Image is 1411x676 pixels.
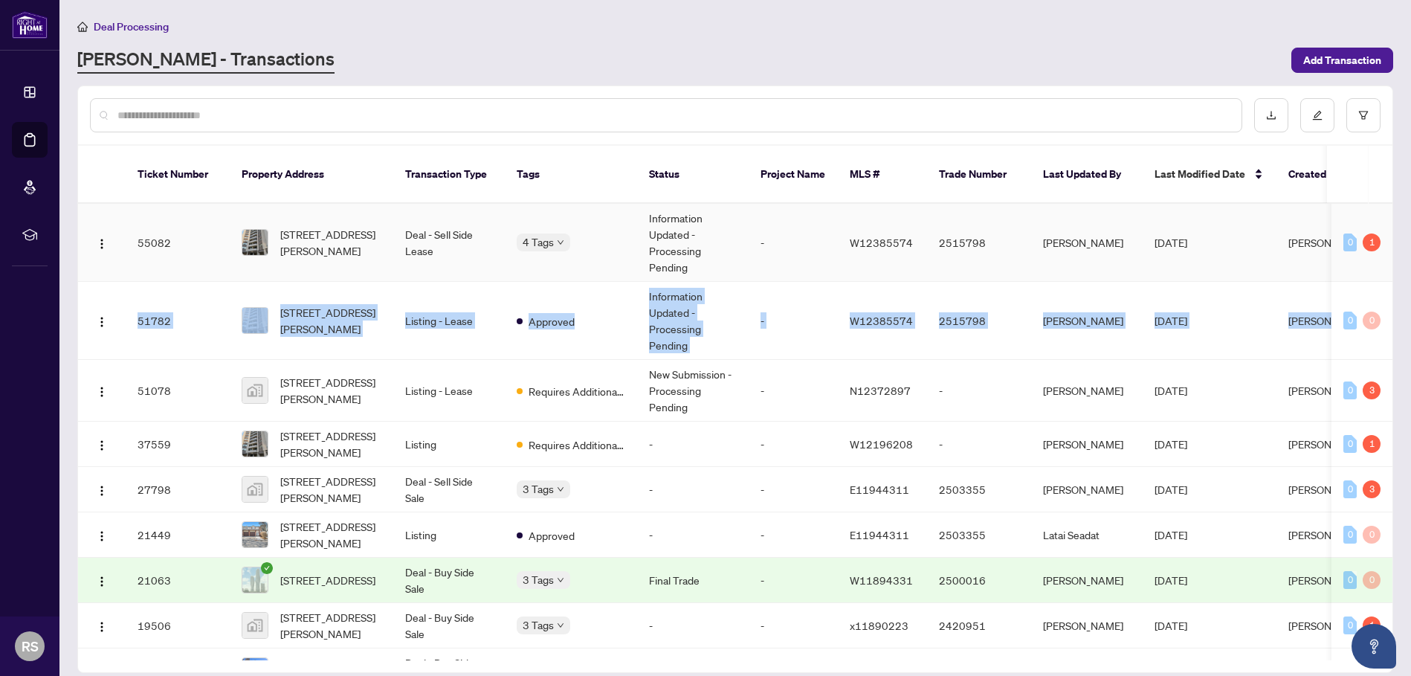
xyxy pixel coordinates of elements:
td: [PERSON_NAME] [1031,282,1143,360]
span: W12385574 [850,314,913,327]
th: MLS # [838,146,927,204]
span: [DATE] [1155,483,1187,496]
td: 2500016 [927,558,1031,603]
span: [PERSON_NAME] [1288,483,1369,496]
span: edit [1312,110,1323,120]
a: [PERSON_NAME] - Transactions [77,47,335,74]
div: 0 [1363,526,1381,544]
td: Deal - Sell Side Sale [393,467,505,512]
td: Listing [393,422,505,467]
td: Listing [393,512,505,558]
td: - [637,603,749,648]
span: N12372897 [850,384,911,397]
button: edit [1300,98,1334,132]
td: - [749,360,838,422]
div: 0 [1343,571,1357,589]
td: 51782 [126,282,230,360]
div: 0 [1343,234,1357,251]
span: [DATE] [1155,573,1187,587]
td: - [749,512,838,558]
td: 2515798 [927,282,1031,360]
div: 0 [1343,312,1357,329]
td: 37559 [126,422,230,467]
button: Logo [90,614,114,637]
span: [PERSON_NAME] [1288,384,1369,397]
span: download [1266,110,1276,120]
td: - [749,467,838,512]
span: [DATE] [1155,619,1187,632]
td: New Submission - Processing Pending [637,360,749,422]
button: Add Transaction [1291,48,1393,73]
td: - [749,558,838,603]
div: 0 [1363,312,1381,329]
div: 1 [1363,617,1381,634]
th: Tags [505,146,637,204]
span: down [557,622,564,629]
img: Logo [96,485,108,497]
td: [PERSON_NAME] [1031,558,1143,603]
img: Logo [96,621,108,633]
th: Ticket Number [126,146,230,204]
th: Created By [1276,146,1366,204]
td: [PERSON_NAME] [1031,422,1143,467]
td: [PERSON_NAME] [1031,360,1143,422]
td: 2420951 [927,603,1031,648]
span: [STREET_ADDRESS][PERSON_NAME] [280,374,381,407]
span: down [557,239,564,246]
td: [PERSON_NAME] [1031,467,1143,512]
td: - [637,467,749,512]
button: Open asap [1352,624,1396,669]
span: x11890223 [850,619,908,632]
span: W12385574 [850,236,913,249]
td: 21063 [126,558,230,603]
button: Logo [90,432,114,456]
button: Logo [90,477,114,501]
th: Trade Number [927,146,1031,204]
span: RS [22,636,39,657]
img: Logo [96,386,108,398]
span: Last Modified Date [1155,166,1245,182]
div: 1 [1363,435,1381,453]
img: thumbnail-img [242,230,268,255]
img: Logo [96,440,108,451]
span: [PERSON_NAME] [1288,314,1369,327]
span: [STREET_ADDRESS][PERSON_NAME] [280,473,381,506]
span: [STREET_ADDRESS][PERSON_NAME] [280,304,381,337]
span: E11944311 [850,528,909,541]
img: thumbnail-img [242,308,268,333]
button: filter [1346,98,1381,132]
span: home [77,22,88,32]
td: - [749,422,838,467]
span: filter [1358,110,1369,120]
div: 0 [1343,526,1357,544]
td: 2503355 [927,512,1031,558]
img: thumbnail-img [242,567,268,593]
td: 21449 [126,512,230,558]
td: - [749,603,838,648]
td: - [749,204,838,282]
th: Project Name [749,146,838,204]
div: 0 [1343,435,1357,453]
span: Deal Processing [94,20,169,33]
img: Logo [96,576,108,588]
td: - [637,422,749,467]
th: Last Updated By [1031,146,1143,204]
td: [PERSON_NAME] [1031,603,1143,648]
td: Information Updated - Processing Pending [637,282,749,360]
span: Approved [529,527,575,544]
td: 27798 [126,467,230,512]
td: 51078 [126,360,230,422]
span: [DATE] [1155,314,1187,327]
div: 1 [1363,234,1381,251]
span: [PERSON_NAME] [1288,619,1369,632]
span: 3 Tags [523,571,554,588]
span: [PERSON_NAME] [1288,573,1369,587]
span: [STREET_ADDRESS][PERSON_NAME] [280,428,381,460]
img: thumbnail-img [242,378,268,403]
div: 0 [1363,571,1381,589]
td: [PERSON_NAME] [1031,204,1143,282]
span: 3 Tags [523,617,554,634]
button: Logo [90,309,114,332]
span: [DATE] [1155,437,1187,451]
span: [PERSON_NAME] [1288,437,1369,451]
